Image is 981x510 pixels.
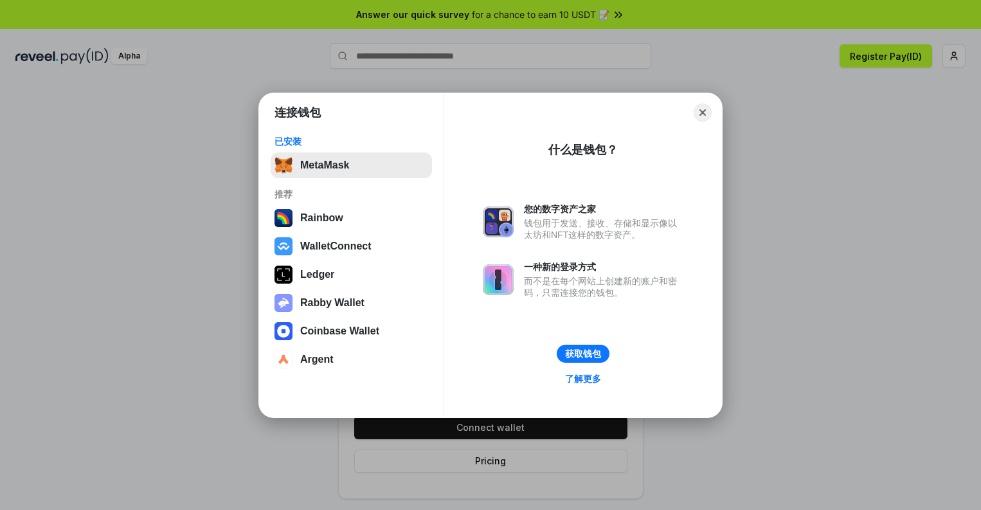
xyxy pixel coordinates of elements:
div: 钱包用于发送、接收、存储和显示像以太坊和NFT这样的数字资产。 [524,217,683,241]
img: svg+xml,%3Csvg%20fill%3D%22none%22%20height%3D%2233%22%20viewBox%3D%220%200%2035%2033%22%20width%... [274,156,292,174]
button: WalletConnect [271,233,432,259]
div: 已安装 [274,136,428,147]
img: svg+xml,%3Csvg%20xmlns%3D%22http%3A%2F%2Fwww.w3.org%2F2000%2Fsvg%22%20fill%3D%22none%22%20viewBox... [483,264,514,295]
div: 什么是钱包？ [548,142,618,158]
button: Argent [271,347,432,372]
img: svg+xml,%3Csvg%20width%3D%2228%22%20height%3D%2228%22%20viewBox%3D%220%200%2028%2028%22%20fill%3D... [274,351,292,369]
img: svg+xml,%3Csvg%20xmlns%3D%22http%3A%2F%2Fwww.w3.org%2F2000%2Fsvg%22%20fill%3D%22none%22%20viewBox... [274,294,292,312]
h1: 连接钱包 [274,105,321,120]
div: 了解更多 [565,373,601,385]
div: 您的数字资产之家 [524,203,683,215]
button: Coinbase Wallet [271,318,432,344]
img: svg+xml,%3Csvg%20xmlns%3D%22http%3A%2F%2Fwww.w3.org%2F2000%2Fsvg%22%20fill%3D%22none%22%20viewBox... [483,206,514,237]
button: Close [694,104,712,122]
div: Coinbase Wallet [300,325,379,337]
img: svg+xml,%3Csvg%20width%3D%22120%22%20height%3D%22120%22%20viewBox%3D%220%200%20120%20120%22%20fil... [274,209,292,227]
div: MetaMask [300,159,349,171]
div: Ledger [300,269,334,280]
div: Argent [300,354,334,365]
div: 而不是在每个网站上创建新的账户和密码，只需连接您的钱包。 [524,275,683,298]
div: 一种新的登录方式 [524,261,683,273]
div: 推荐 [274,188,428,200]
div: 获取钱包 [565,348,601,360]
img: svg+xml,%3Csvg%20xmlns%3D%22http%3A%2F%2Fwww.w3.org%2F2000%2Fsvg%22%20width%3D%2228%22%20height%3... [274,266,292,284]
button: Ledger [271,262,432,287]
a: 了解更多 [557,370,609,387]
button: 获取钱包 [557,345,609,363]
div: WalletConnect [300,241,372,252]
img: svg+xml,%3Csvg%20width%3D%2228%22%20height%3D%2228%22%20viewBox%3D%220%200%2028%2028%22%20fill%3D... [274,237,292,255]
button: Rainbow [271,205,432,231]
img: svg+xml,%3Csvg%20width%3D%2228%22%20height%3D%2228%22%20viewBox%3D%220%200%2028%2028%22%20fill%3D... [274,322,292,340]
div: Rainbow [300,212,343,224]
div: Rabby Wallet [300,297,364,309]
button: Rabby Wallet [271,290,432,316]
button: MetaMask [271,152,432,178]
